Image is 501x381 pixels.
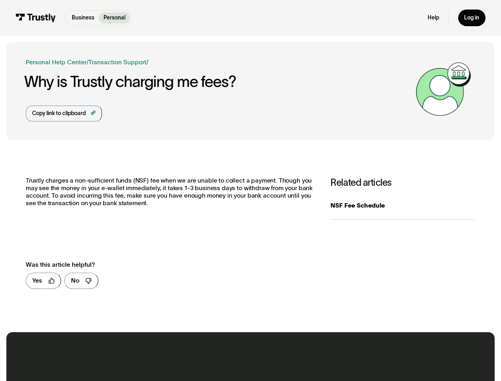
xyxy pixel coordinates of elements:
[26,177,315,207] p: Trustly charges a non-sufficient funds (NSF) fee when we are unable to collect a payment. Though ...
[330,191,475,219] a: NSF Fee Schedule
[86,58,88,67] div: /
[26,273,61,289] a: Yes
[26,260,299,269] div: Was this article helpful?
[24,73,412,90] h1: Why is Trustly charging me fees?
[330,201,475,210] div: NSF Fee Schedule
[99,12,130,23] a: Personal
[67,12,99,23] a: Business
[458,10,486,26] a: Log in
[146,58,148,67] div: /
[88,59,146,65] a: Transaction Support
[330,177,475,188] h3: Related articles
[464,14,479,21] div: Log in
[32,110,86,118] div: Copy link to clipboard
[32,276,42,285] div: Yes
[428,14,439,21] a: Help
[15,13,56,22] img: Trustly Logo
[72,14,94,22] p: Business
[104,14,125,22] p: Personal
[26,106,102,121] a: Copy link to clipboard
[64,273,98,289] a: No
[71,276,79,285] div: No
[26,58,86,67] a: Personal Help Center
